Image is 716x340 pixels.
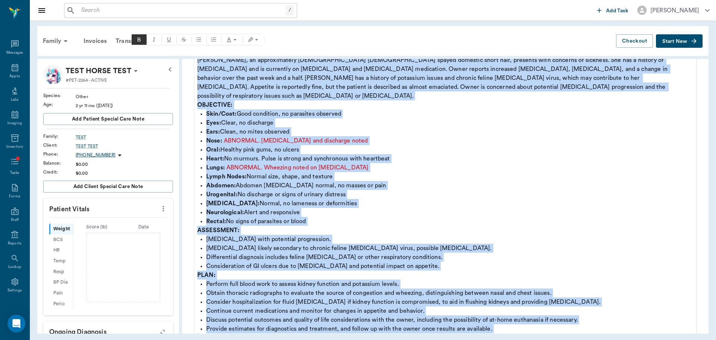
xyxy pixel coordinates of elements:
[7,288,22,293] div: Settings
[206,288,693,297] p: Obtain thoracic radiographs to evaluate the source of congestion and wheezing, distinguishing bet...
[206,217,693,226] p: No signs of parasites or blood
[49,256,73,266] div: Temp
[197,102,233,108] strong: OBJECTIVE:
[73,224,120,231] div: Score ( lb )
[206,181,693,190] p: Abdomen [MEDICAL_DATA] normal, no masses or pain
[66,77,107,84] p: #PET-2264 - ACTIVE
[147,34,161,45] button: Italic
[11,97,19,103] div: Labs
[206,244,693,253] p: [MEDICAL_DATA] likely secondary to chronic feline [MEDICAL_DATA] virus, possible [MEDICAL_DATA].
[206,208,693,217] p: Alert and responsive
[212,32,263,50] a: Patient History
[206,315,693,324] p: Discuss potential outcomes and quality of life considerations with the owner, including the possi...
[206,200,260,206] strong: [MEDICAL_DATA]:
[206,172,693,181] p: Normal size, shape, and texture
[73,183,143,191] span: Add client Special Care Note
[161,34,176,45] button: Underline
[206,165,225,171] strong: Lungs:
[206,183,236,188] strong: Abdomen:
[206,156,224,162] strong: Heart:
[49,266,73,277] div: Resp
[206,147,220,153] strong: Oral:
[43,151,76,157] div: Phone :
[206,145,693,154] p: Healthy pink gums, no ulcers
[206,34,221,45] button: Ordered list
[43,199,173,217] p: Patient Vitals
[76,102,173,109] div: 2 yr 11 mo ([DATE])
[43,113,173,125] button: Add patient Special Care Note
[66,65,131,77] div: TEST HORSE TEST
[132,34,147,45] button: Bold
[79,32,111,50] div: Invoices
[43,169,76,175] div: Credit :
[206,118,693,127] p: Clear, no discharge
[161,34,176,45] span: Underline (⌃U)
[197,47,693,100] p: [PERSON_NAME], an approximately [DEMOGRAPHIC_DATA] [DEMOGRAPHIC_DATA] spayed domestic short hair,...
[8,264,21,270] div: Lookup
[206,324,693,333] p: Provide estimates for diagnostics and treatment, and follow up with the owner once results are av...
[206,129,220,135] strong: Ears:
[49,299,73,309] div: Perio
[226,165,368,171] span: ABNORMAL. Wheezing noted on [MEDICAL_DATA]
[176,34,191,45] button: Strikethrough
[76,93,173,100] div: Other
[132,34,147,45] span: Bold (⌃B)
[206,120,221,126] strong: Eyes:
[43,160,76,166] div: Balance :
[206,235,693,244] p: [MEDICAL_DATA] with potential progression.
[206,154,693,163] p: No murmurs. Pulse is strong and synchronous with heartbeat
[72,115,144,123] span: Add patient Special Care Note
[191,34,206,45] span: Bulleted list (⌃⇧8)
[111,32,156,50] a: Transactions
[206,138,222,144] strong: Nose:
[43,321,173,340] p: Ongoing diagnosis
[222,34,242,45] button: Text color
[10,170,19,176] div: Tasks
[7,121,22,126] div: Imaging
[197,227,239,233] strong: ASSESSMENT:
[157,202,169,215] button: more
[656,34,703,48] button: Start New
[76,161,173,168] div: $0.00
[631,3,716,17] button: [PERSON_NAME]
[206,297,693,306] p: Consider hospitalization for fluid [MEDICAL_DATA] if kidney function is compromised, to aid in fl...
[650,6,699,15] div: [PERSON_NAME]
[286,5,294,15] div: /
[206,127,693,136] p: Clean, no mites observed
[9,74,20,79] div: Appts
[76,152,115,158] p: [PHONE_NUMBER]
[43,133,76,140] div: Family :
[49,245,73,256] div: HR
[243,34,264,45] button: Text highlight
[6,50,23,56] div: Messages
[43,92,76,99] div: Species :
[9,194,20,199] div: Forms
[206,34,221,45] span: Ordered list (⌃⇧9)
[206,191,238,197] strong: Urogenital:
[49,288,73,299] div: Pain
[43,142,76,149] div: Client :
[120,224,167,231] div: Date
[156,32,204,50] a: Appointments
[206,111,237,117] strong: Skin/Coat:
[11,217,19,223] div: Staff
[206,306,693,315] p: Continue current medications and monitor for changes in appetite and behavior.
[147,34,161,45] span: Italic (⌃I)
[76,134,173,141] a: TEST
[224,138,368,144] span: ABNORMAL. [MEDICAL_DATA] and discharge noted
[76,143,173,150] a: TEST TEST
[38,32,75,50] div: Family
[616,34,653,48] button: Checkout
[594,3,631,17] button: Add Task
[76,170,173,177] div: $0.00
[49,234,73,245] div: BCS
[191,34,206,45] button: Bulleted list
[43,181,173,193] button: Add client Special Care Note
[6,144,23,150] div: Inventory
[197,272,216,278] strong: PLAN:
[206,199,693,208] p: Normal, no lameness or deformities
